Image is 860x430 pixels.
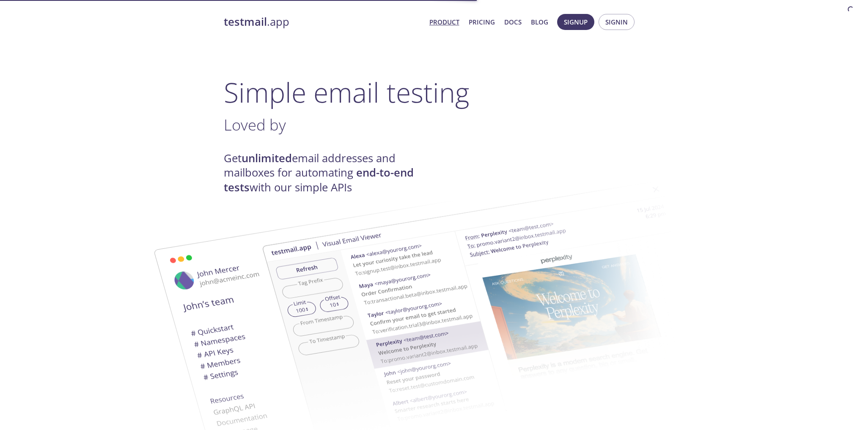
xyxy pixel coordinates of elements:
[605,16,628,27] span: Signin
[224,14,267,29] strong: testmail
[469,16,495,27] a: Pricing
[224,76,637,109] h1: Simple email testing
[242,151,292,166] strong: unlimited
[429,16,459,27] a: Product
[564,16,588,27] span: Signup
[224,151,430,195] h4: Get email addresses and mailboxes for automating with our simple APIs
[531,16,548,27] a: Blog
[224,15,423,29] a: testmail.app
[224,114,286,135] span: Loved by
[504,16,522,27] a: Docs
[224,165,414,194] strong: end-to-end tests
[557,14,594,30] button: Signup
[599,14,635,30] button: Signin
